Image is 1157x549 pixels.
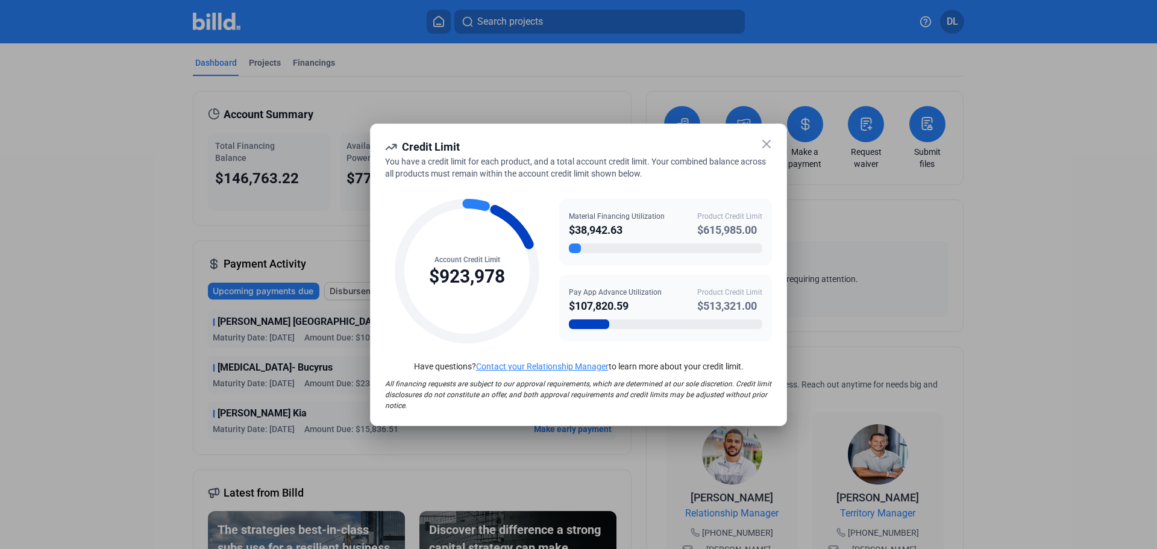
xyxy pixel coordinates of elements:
[697,222,762,239] div: $615,985.00
[385,380,771,410] span: All financing requests are subject to our approval requirements, which are determined at our sole...
[697,287,762,298] div: Product Credit Limit
[569,298,662,315] div: $107,820.59
[429,254,505,265] div: Account Credit Limit
[414,362,744,371] span: Have questions? to learn more about your credit limit.
[697,211,762,222] div: Product Credit Limit
[476,362,609,371] a: Contact your Relationship Manager
[569,211,665,222] div: Material Financing Utilization
[385,157,766,178] span: You have a credit limit for each product, and a total account credit limit. Your combined balance...
[569,287,662,298] div: Pay App Advance Utilization
[402,140,460,153] span: Credit Limit
[697,298,762,315] div: $513,321.00
[429,265,505,288] div: $923,978
[569,222,665,239] div: $38,942.63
